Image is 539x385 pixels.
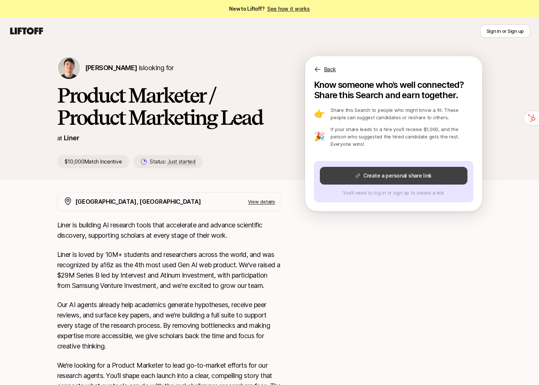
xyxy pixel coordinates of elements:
[57,133,62,143] p: at
[58,57,80,79] img: Kyum Kim
[229,4,310,13] span: New to Liftoff?
[480,24,530,38] button: Sign in or Sign up
[167,158,196,165] span: Just started
[314,132,325,141] p: 🎉
[75,197,201,206] p: [GEOGRAPHIC_DATA], [GEOGRAPHIC_DATA]
[314,80,473,100] p: Know someone who’s well connected? Share this Search and earn together.
[150,157,195,166] p: Status:
[85,63,174,73] p: is looking for
[57,250,281,291] p: Liner is loved by 10M+ students and researchers across the world, and was recognized by a16z as t...
[64,134,79,142] a: Liner
[324,65,336,74] p: Back
[331,106,473,121] p: Share this Search to people who might know a fit. These people can suggest candidates or reshare ...
[331,126,473,148] p: If your share leads to a hire you'll receive $1,000, and the person who suggested the hired candi...
[320,167,467,185] button: Create a personal share link
[320,189,467,196] p: You’ll need to log in or sign up to create a link
[248,198,275,205] p: View details
[57,300,281,351] p: Our AI agents already help academics generate hypotheses, receive peer reviews, and surface key p...
[314,109,325,118] p: 👉
[85,64,137,72] span: [PERSON_NAME]
[57,84,281,128] h1: Product Marketer / Product Marketing Lead
[57,155,129,168] p: $10,000 Match Incentive
[57,220,281,241] p: Liner is building AI research tools that accelerate and advance scientific discovery, supporting ...
[267,6,310,12] a: See how it works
